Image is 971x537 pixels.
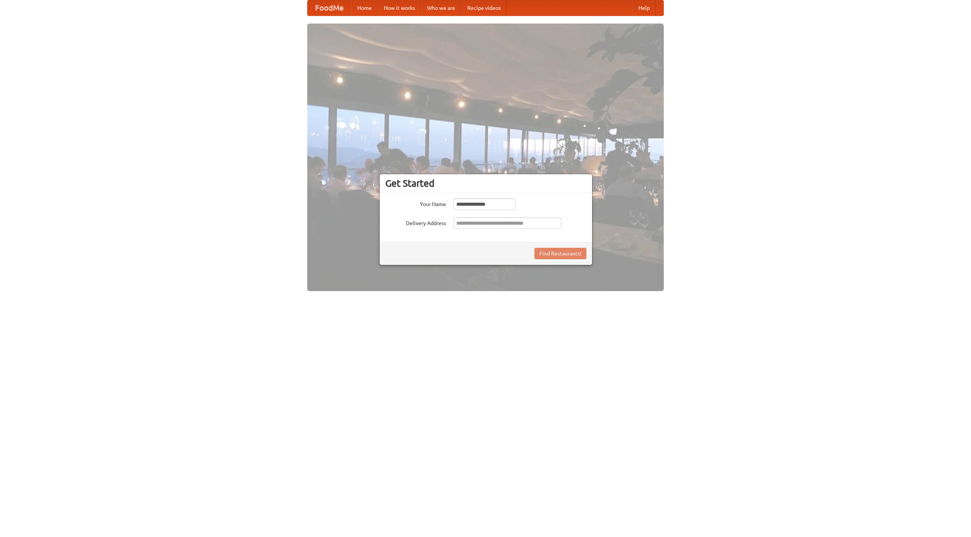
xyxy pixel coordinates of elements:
label: Delivery Address [385,217,446,227]
a: How it works [378,0,421,16]
a: Home [351,0,378,16]
a: Recipe videos [461,0,507,16]
button: Find Restaurants! [534,248,586,259]
a: FoodMe [308,0,351,16]
a: Help [632,0,656,16]
label: Your Name [385,198,446,208]
h3: Get Started [385,178,586,189]
a: Who we are [421,0,461,16]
